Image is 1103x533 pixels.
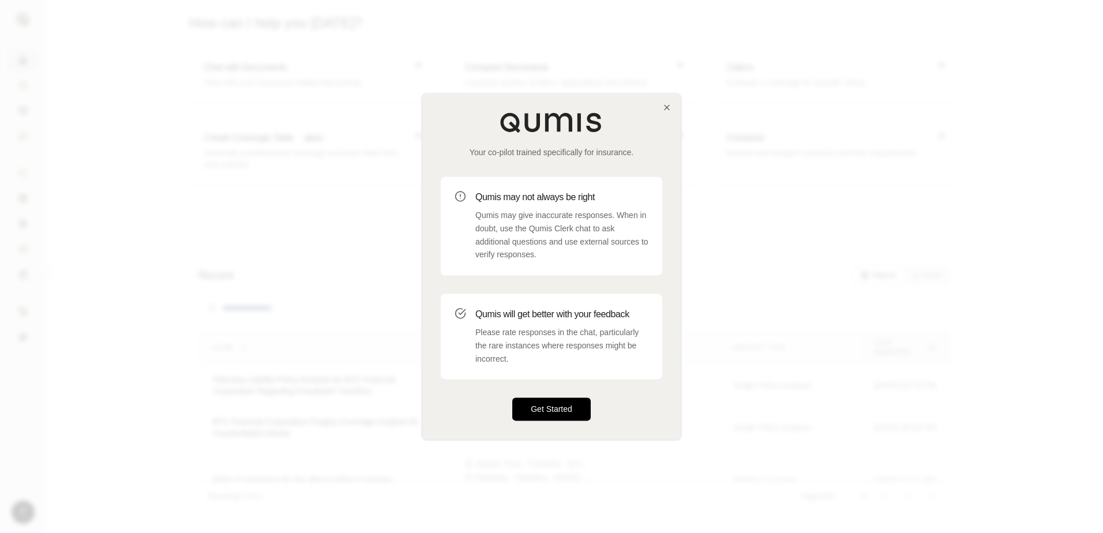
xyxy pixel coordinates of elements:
[475,326,648,365] p: Please rate responses in the chat, particularly the rare instances where responses might be incor...
[475,209,648,261] p: Qumis may give inaccurate responses. When in doubt, use the Qumis Clerk chat to ask additional qu...
[512,398,591,421] button: Get Started
[475,307,648,321] h3: Qumis will get better with your feedback
[441,147,662,158] p: Your co-pilot trained specifically for insurance.
[500,112,603,133] img: Qumis Logo
[475,190,648,204] h3: Qumis may not always be right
